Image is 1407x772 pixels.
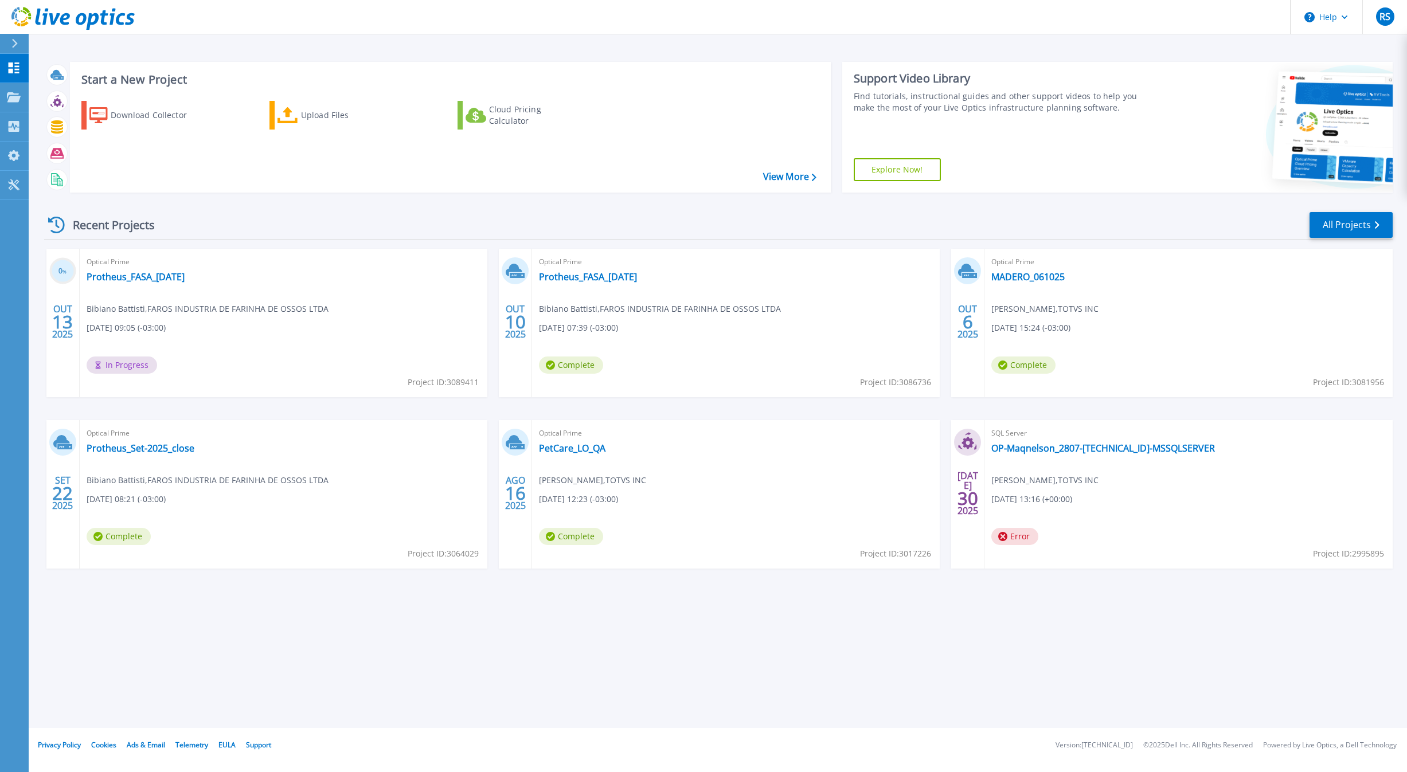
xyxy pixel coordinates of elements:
[127,740,165,750] a: Ads & Email
[91,740,116,750] a: Cookies
[246,740,271,750] a: Support
[539,474,646,487] span: [PERSON_NAME] , TOTVS INC
[991,303,1099,315] span: [PERSON_NAME] , TOTVS INC
[505,472,526,514] div: AGO 2025
[52,317,73,327] span: 13
[489,104,581,127] div: Cloud Pricing Calculator
[539,493,618,505] span: [DATE] 12:23 (-03:00)
[81,73,816,86] h3: Start a New Project
[505,488,526,498] span: 16
[111,104,202,127] div: Download Collector
[52,472,73,514] div: SET 2025
[1143,742,1253,749] li: © 2025 Dell Inc. All Rights Reserved
[44,211,170,239] div: Recent Projects
[991,256,1385,268] span: Optical Prime
[175,740,208,750] a: Telemetry
[52,488,73,498] span: 22
[854,158,941,181] a: Explore Now!
[218,740,236,750] a: EULA
[1313,547,1384,560] span: Project ID: 2995895
[87,493,166,505] span: [DATE] 08:21 (-03:00)
[763,171,816,182] a: View More
[539,356,603,374] span: Complete
[458,101,585,130] a: Cloud Pricing Calculator
[539,528,603,545] span: Complete
[505,301,526,343] div: OUT 2025
[52,301,73,343] div: OUT 2025
[539,322,618,334] span: [DATE] 07:39 (-03:00)
[1379,12,1390,21] span: RS
[991,474,1099,487] span: [PERSON_NAME] , TOTVS INC
[87,256,480,268] span: Optical Prime
[539,271,637,283] a: Protheus_FASA_[DATE]
[539,256,933,268] span: Optical Prime
[860,547,931,560] span: Project ID: 3017226
[408,547,479,560] span: Project ID: 3064029
[87,474,329,487] span: Bibiano Battisti , FAROS INDUSTRIA DE FARINHA DE OSSOS LTDA
[87,442,194,454] a: Protheus_Set-2025_close
[269,101,397,130] a: Upload Files
[87,303,329,315] span: Bibiano Battisti , FAROS INDUSTRIA DE FARINHA DE OSSOS LTDA
[991,528,1038,545] span: Error
[87,322,166,334] span: [DATE] 09:05 (-03:00)
[991,356,1056,374] span: Complete
[408,376,479,389] span: Project ID: 3089411
[957,472,979,514] div: [DATE] 2025
[87,528,151,545] span: Complete
[963,317,973,327] span: 6
[505,317,526,327] span: 10
[1313,376,1384,389] span: Project ID: 3081956
[49,265,76,278] h3: 0
[81,101,209,130] a: Download Collector
[957,301,979,343] div: OUT 2025
[539,303,781,315] span: Bibiano Battisti , FAROS INDUSTRIA DE FARINHA DE OSSOS LTDA
[854,91,1138,113] div: Find tutorials, instructional guides and other support videos to help you make the most of your L...
[991,427,1385,440] span: SQL Server
[991,271,1065,283] a: MADERO_061025
[1263,742,1397,749] li: Powered by Live Optics, a Dell Technology
[38,740,81,750] a: Privacy Policy
[1056,742,1133,749] li: Version: [TECHNICAL_ID]
[87,271,185,283] a: Protheus_FASA_[DATE]
[991,322,1070,334] span: [DATE] 15:24 (-03:00)
[860,376,931,389] span: Project ID: 3086736
[539,427,933,440] span: Optical Prime
[957,493,978,503] span: 30
[991,442,1215,454] a: OP-Maqnelson_2807-[TECHNICAL_ID]-MSSQLSERVER
[854,71,1138,86] div: Support Video Library
[539,442,605,454] a: PetCare_LO_QA
[87,356,157,374] span: In Progress
[62,268,67,275] span: %
[1310,212,1393,238] a: All Projects
[87,427,480,440] span: Optical Prime
[991,493,1072,505] span: [DATE] 13:16 (+00:00)
[301,104,393,127] div: Upload Files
